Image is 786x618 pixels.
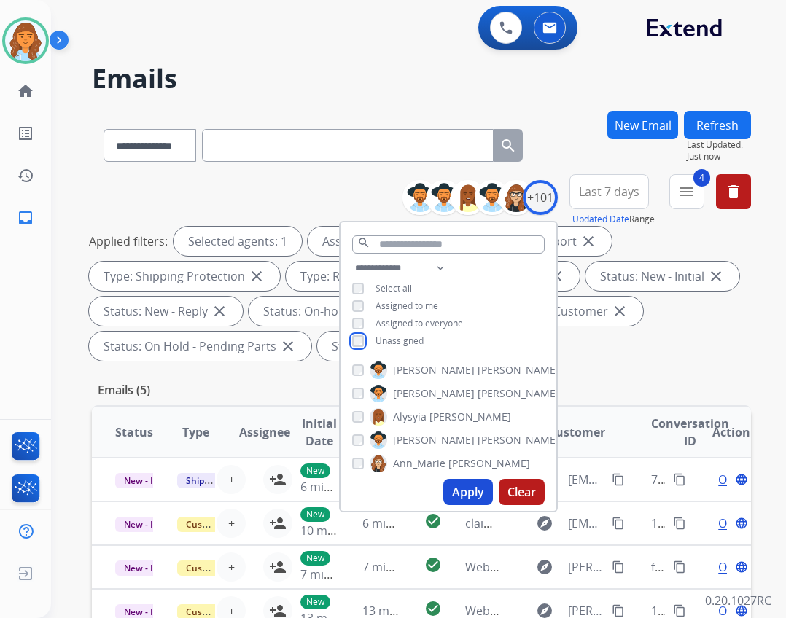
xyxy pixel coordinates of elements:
span: New - Initial [115,473,183,488]
mat-icon: home [17,82,34,100]
button: Clear [499,479,545,505]
mat-icon: person_add [269,471,287,488]
mat-icon: check_circle [424,556,442,574]
mat-icon: check_circle [424,512,442,530]
mat-icon: content_copy [673,473,686,486]
h2: Emails [92,64,751,93]
mat-icon: check_circle [424,600,442,617]
button: New Email [607,111,678,139]
span: 10 minutes ago [300,523,385,539]
mat-icon: person_add [269,558,287,576]
th: Action [689,407,751,458]
p: New [300,551,330,566]
span: Open [718,558,748,576]
mat-icon: search [499,137,517,154]
mat-icon: content_copy [612,517,625,530]
mat-icon: content_copy [673,604,686,617]
div: Assigned to me [308,227,421,256]
span: Conversation ID [651,415,729,450]
span: [PERSON_NAME] [478,363,559,378]
img: avatar [5,20,46,61]
mat-icon: content_copy [612,473,625,486]
span: New - Initial [115,560,183,576]
span: claim number 24603f17-bc7e-4c1d-92bd-1f68aft32151c [465,515,766,531]
button: Updated Date [572,214,629,225]
button: 4 [669,174,704,209]
p: New [300,507,330,522]
span: Assigned to everyone [376,317,463,329]
mat-icon: content_copy [612,604,625,617]
span: [PERSON_NAME] [393,433,475,447]
mat-icon: search [357,236,370,249]
div: Status: New - Initial [585,262,739,291]
span: Type [182,423,209,441]
mat-icon: explore [536,515,553,532]
span: Unassigned [376,335,424,347]
span: 7 minutes ago [362,559,440,575]
span: [EMAIL_ADDRESS][DOMAIN_NAME] [568,515,604,532]
span: 4 [693,169,710,187]
span: Last 7 days [579,189,639,195]
span: New - Initial [115,517,183,532]
span: Assigned to me [376,300,438,312]
span: [PERSON_NAME] [478,386,559,401]
span: + [228,471,235,488]
span: 6 minutes ago [300,479,378,495]
mat-icon: inbox [17,209,34,227]
button: Last 7 days [569,174,649,209]
span: + [228,558,235,576]
p: 0.20.1027RC [705,592,771,609]
mat-icon: language [735,517,748,530]
p: Emails (5) [92,381,156,399]
mat-icon: close [707,267,725,285]
div: Status: On-hold – Internal [249,297,438,326]
div: Status: On Hold - Servicers [317,332,513,361]
span: Ann_Marie [393,456,445,471]
mat-icon: history [17,167,34,184]
mat-icon: close [211,302,228,320]
p: New [300,463,330,478]
mat-icon: list_alt [17,125,34,142]
div: Status: On Hold - Pending Parts [89,332,311,361]
span: [PERSON_NAME][EMAIL_ADDRESS][DOMAIN_NAME] [568,558,604,576]
mat-icon: menu [678,183,696,200]
span: Status [115,423,153,441]
span: Assignee [239,423,290,441]
span: Open [718,471,748,488]
span: Open [718,515,748,532]
button: Apply [443,479,493,505]
mat-icon: content_copy [673,560,686,574]
div: Type: Shipping Protection [89,262,280,291]
span: [PERSON_NAME] [429,410,511,424]
mat-icon: explore [536,558,553,576]
span: [EMAIL_ADDRESS][DOMAIN_NAME] [568,471,604,488]
p: Applied filters: [89,232,168,250]
span: Alysyia [393,410,427,424]
span: [PERSON_NAME] [448,456,530,471]
span: Customer [548,423,605,441]
span: Customer Support [177,560,272,576]
div: Selected agents: 1 [174,227,302,256]
mat-icon: close [580,232,597,250]
span: Shipping Protection [177,473,277,488]
span: [PERSON_NAME] [393,386,475,401]
span: 7 minutes ago [300,566,378,582]
span: Customer Support [177,517,272,532]
span: Last Updated: [687,139,751,151]
mat-icon: close [279,337,297,355]
mat-icon: delete [725,183,742,200]
mat-icon: language [735,604,748,617]
mat-icon: content_copy [673,517,686,530]
mat-icon: close [611,302,629,320]
span: Just now [687,151,751,163]
button: + [217,552,246,582]
div: +101 [523,180,558,215]
span: [PERSON_NAME] [393,363,475,378]
mat-icon: close [248,267,265,285]
button: + [217,509,246,538]
p: New [300,595,330,609]
mat-icon: language [735,473,748,486]
span: Range [572,213,655,225]
span: + [228,515,235,532]
mat-icon: person_add [269,515,287,532]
